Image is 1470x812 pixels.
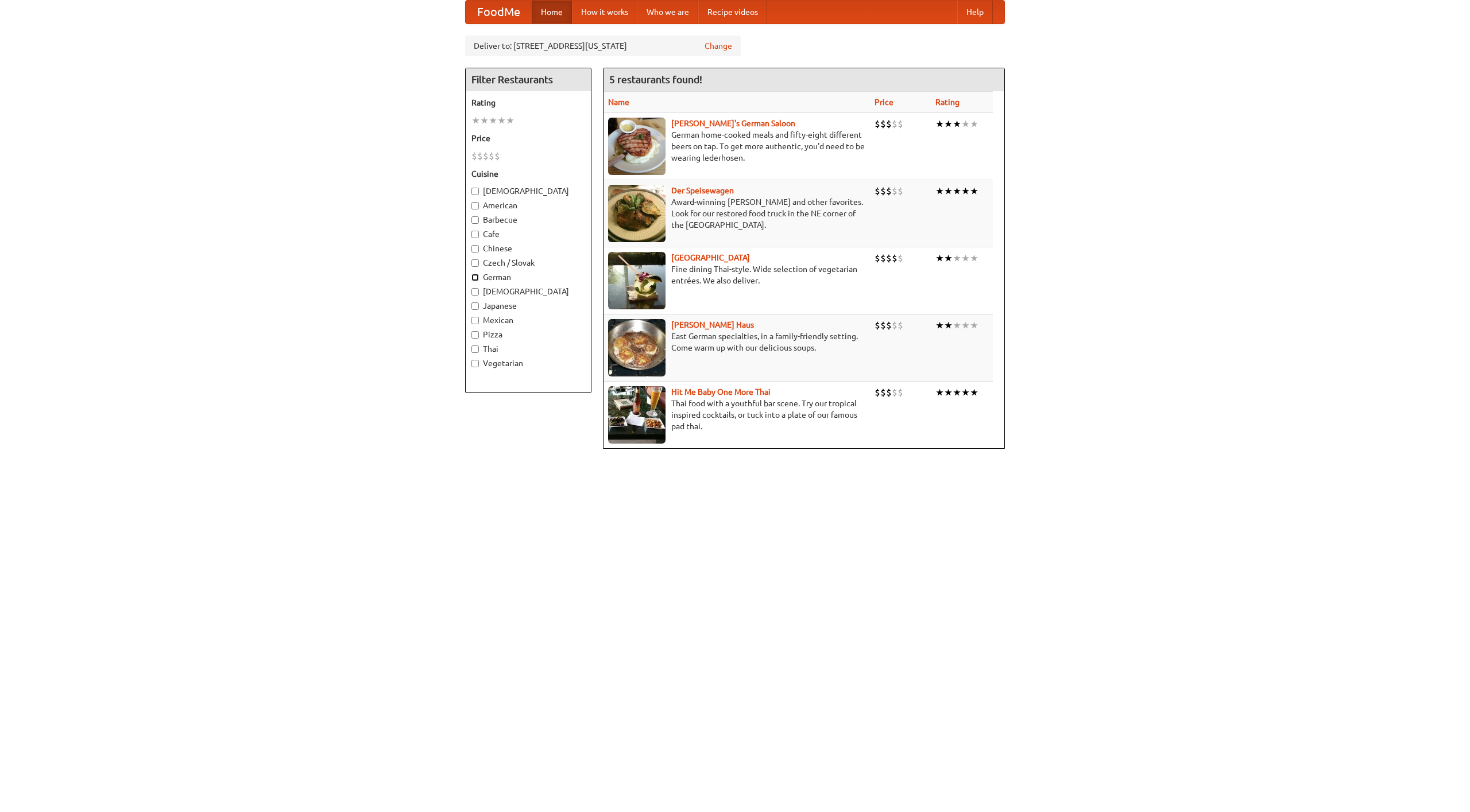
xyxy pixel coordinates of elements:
li: ★ [961,185,970,197]
a: Help [957,1,993,24]
img: babythai.jpg [608,386,666,444]
input: [DEMOGRAPHIC_DATA] [471,288,479,296]
li: $ [892,185,898,197]
input: Japanese [471,302,479,310]
label: Czech / Slovak [471,257,585,269]
a: [GEOGRAPHIC_DATA] [671,253,750,262]
li: $ [880,252,886,265]
li: ★ [961,252,970,265]
li: $ [880,185,886,197]
a: Name [608,98,629,107]
input: Czech / Slovak [471,259,479,267]
a: Hit Me Baby One More Thai [671,387,771,397]
li: $ [892,386,898,399]
label: Mexican [471,314,585,326]
a: Price [875,98,893,107]
li: $ [489,150,494,162]
div: Deliver to: [STREET_ADDRESS][US_STATE] [465,36,741,56]
li: ★ [953,319,961,332]
li: ★ [935,118,944,130]
li: ★ [489,114,497,127]
a: Who we are [637,1,698,24]
li: ★ [961,386,970,399]
h4: Filter Restaurants [466,68,591,91]
label: Pizza [471,329,585,340]
li: ★ [944,319,953,332]
li: $ [875,185,880,197]
a: Der Speisewagen [671,186,734,195]
li: ★ [480,114,489,127]
label: [DEMOGRAPHIC_DATA] [471,185,585,197]
li: $ [494,150,500,162]
li: ★ [970,252,978,265]
li: $ [875,252,880,265]
a: FoodMe [466,1,532,24]
a: Home [532,1,572,24]
li: $ [483,150,489,162]
li: $ [886,319,892,332]
li: ★ [953,118,961,130]
label: Vegetarian [471,358,585,369]
p: Fine dining Thai-style. Wide selection of vegetarian entrées. We also deliver. [608,263,865,286]
li: ★ [970,185,978,197]
li: ★ [935,185,944,197]
li: $ [886,386,892,399]
li: $ [886,185,892,197]
li: $ [875,118,880,130]
a: Change [705,40,732,52]
label: American [471,200,585,211]
a: [PERSON_NAME]'s German Saloon [671,119,795,128]
li: $ [477,150,483,162]
a: [PERSON_NAME] Haus [671,320,754,329]
li: ★ [953,386,961,399]
a: How it works [572,1,637,24]
p: Thai food with a youthful bar scene. Try our tropical inspired cocktails, or tuck into a plate of... [608,398,865,432]
img: satay.jpg [608,252,666,309]
li: ★ [970,319,978,332]
input: Cafe [471,231,479,238]
li: $ [892,319,898,332]
li: $ [898,185,903,197]
input: German [471,274,479,281]
li: ★ [944,118,953,130]
li: ★ [970,386,978,399]
h5: Rating [471,97,585,108]
label: [DEMOGRAPHIC_DATA] [471,286,585,297]
li: ★ [944,252,953,265]
li: $ [875,319,880,332]
p: German home-cooked meals and fifty-eight different beers on tap. To get more authentic, you'd nee... [608,129,865,164]
input: Chinese [471,245,479,252]
label: Japanese [471,300,585,312]
li: $ [892,118,898,130]
li: $ [471,150,477,162]
li: $ [898,319,903,332]
input: [DEMOGRAPHIC_DATA] [471,188,479,195]
li: $ [898,386,903,399]
li: ★ [935,386,944,399]
li: $ [898,118,903,130]
ng-pluralize: 5 restaurants found! [609,74,702,85]
li: ★ [961,118,970,130]
li: ★ [506,114,514,127]
li: $ [880,319,886,332]
label: Barbecue [471,214,585,226]
li: ★ [944,185,953,197]
h5: Price [471,133,585,144]
li: $ [880,386,886,399]
li: $ [880,118,886,130]
input: Mexican [471,317,479,324]
li: $ [886,118,892,130]
label: Cafe [471,228,585,240]
input: Barbecue [471,216,479,224]
a: Rating [935,98,960,107]
li: ★ [953,252,961,265]
li: ★ [961,319,970,332]
h5: Cuisine [471,168,585,180]
label: Thai [471,343,585,355]
p: Award-winning [PERSON_NAME] and other favorites. Look for our restored food truck in the NE corne... [608,196,865,231]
